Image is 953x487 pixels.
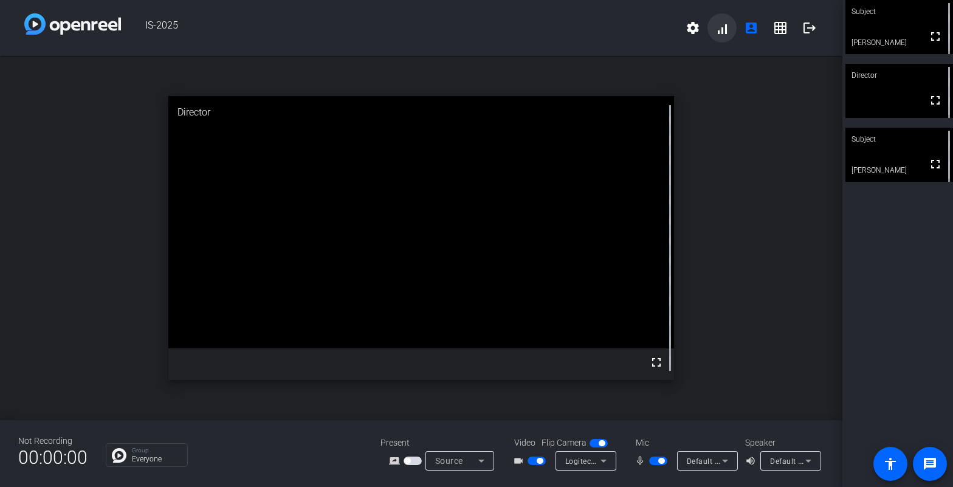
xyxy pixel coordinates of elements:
[744,21,759,35] mat-icon: account_box
[773,21,788,35] mat-icon: grid_on
[624,437,745,449] div: Mic
[132,455,181,463] p: Everyone
[928,29,943,44] mat-icon: fullscreen
[18,443,88,472] span: 00:00:00
[745,437,818,449] div: Speaker
[112,448,126,463] img: Chat Icon
[24,13,121,35] img: white-gradient.svg
[687,456,896,466] span: Default - Microphone Array (Surface High Definition Audio)
[380,437,502,449] div: Present
[845,128,953,151] div: Subject
[707,13,737,43] button: signal_cellular_alt
[18,435,88,447] div: Not Recording
[132,447,181,454] p: Group
[928,93,943,108] mat-icon: fullscreen
[745,454,760,468] mat-icon: volume_up
[923,457,937,471] mat-icon: message
[802,21,817,35] mat-icon: logout
[513,454,528,468] mat-icon: videocam_outline
[883,457,898,471] mat-icon: accessibility
[635,454,649,468] mat-icon: mic_none
[565,456,700,466] span: Logitech Webcam C930e (046d:0843)
[389,454,404,468] mat-icon: screen_share_outline
[686,21,700,35] mat-icon: settings
[845,64,953,87] div: Director
[770,456,948,466] span: Default - Speakers (Surface High Definition Audio)
[121,13,678,43] span: IS-2025
[514,437,535,449] span: Video
[168,96,674,129] div: Director
[649,355,664,370] mat-icon: fullscreen
[542,437,587,449] span: Flip Camera
[435,456,463,466] span: Source
[928,157,943,171] mat-icon: fullscreen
